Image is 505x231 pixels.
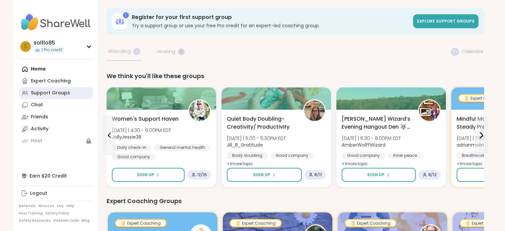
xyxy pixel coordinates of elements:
button: Sign Up [112,168,185,182]
div: Chat [31,102,43,108]
a: Activity [19,123,93,135]
div: Support Groups [31,90,70,96]
span: [DATE] | 4:30 - 6:00PM EDT [112,127,171,134]
b: AmberWolffWizard [342,142,385,148]
img: Jill_B_Gratitude [304,100,325,121]
div: Breathwork [457,152,490,159]
img: ShareWell Nav Logo [19,11,93,34]
a: Expert Coaching [19,75,93,87]
div: Good company [342,152,385,159]
a: Safety Resources [19,218,51,223]
img: AmberWolffWizard [419,100,440,121]
button: Sign Up [342,168,416,182]
a: Redeem Code [53,218,79,223]
img: JollyJessie38 [189,100,210,121]
div: Expert Coaching [345,220,396,227]
a: Chat [19,99,93,111]
div: Expert Coaching [31,78,71,84]
a: Logout [19,187,93,199]
div: Inner peace [388,152,422,159]
h3: Try a support group or use your free Pro credit for an expert-led coaching group. [132,22,409,29]
div: Host [31,138,42,144]
span: [PERSON_NAME] Wizard’s Evening Hangout Den 🐺🪄 [342,115,411,131]
div: Earn $20 Credit [19,170,93,182]
div: Expert Coaching Groups [107,196,484,206]
div: Daily check-in [112,144,152,151]
span: [DATE] | 6:30 - 8:00PM EDT [342,135,401,142]
div: Expert Coaching [116,220,166,227]
div: solflo85 [34,39,64,47]
b: JollyJessie38 [112,134,141,140]
div: General mental health [154,144,210,151]
b: adrianmolina [457,142,487,148]
span: Explore support groups [417,18,474,24]
div: 1 [123,12,129,18]
span: Sign Up [367,172,384,178]
div: Activity [31,126,48,132]
button: Sign Up [227,168,302,182]
a: Blog [82,218,90,223]
span: 1 Pro credit [42,47,62,53]
div: We think you'll like these groups [107,71,484,81]
span: [DATE] | 5:00 - 6:30PM EDT [227,135,286,142]
div: Body doubling [227,152,268,159]
a: About Us [38,204,54,208]
div: Good company [270,152,314,159]
b: Jill_B_Gratitude [227,142,263,148]
a: Host [19,135,93,147]
a: FAQ [57,204,64,208]
span: s [24,42,27,51]
div: Good company [112,154,155,160]
span: 12 / 16 [197,172,207,177]
span: 8 / 12 [428,172,437,177]
a: Referrals [19,204,36,208]
div: Friends [31,114,48,120]
div: Expert Coaching [230,220,281,227]
a: Support Groups [19,87,93,99]
span: 8 / 11 [314,172,322,177]
a: Safety Policy [45,211,69,216]
span: Women's Support Haven [112,115,179,123]
span: Sign Up [253,172,270,178]
a: Host Training [19,211,43,216]
a: Explore support groups [413,14,478,28]
a: Help [66,204,74,208]
div: Logout [30,190,47,197]
span: Sign Up [137,172,154,178]
a: Friends [19,111,93,123]
h3: Register for your first support group [132,14,409,21]
span: Quiet Body Doubling- Creativity/ Productivity [227,115,296,131]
